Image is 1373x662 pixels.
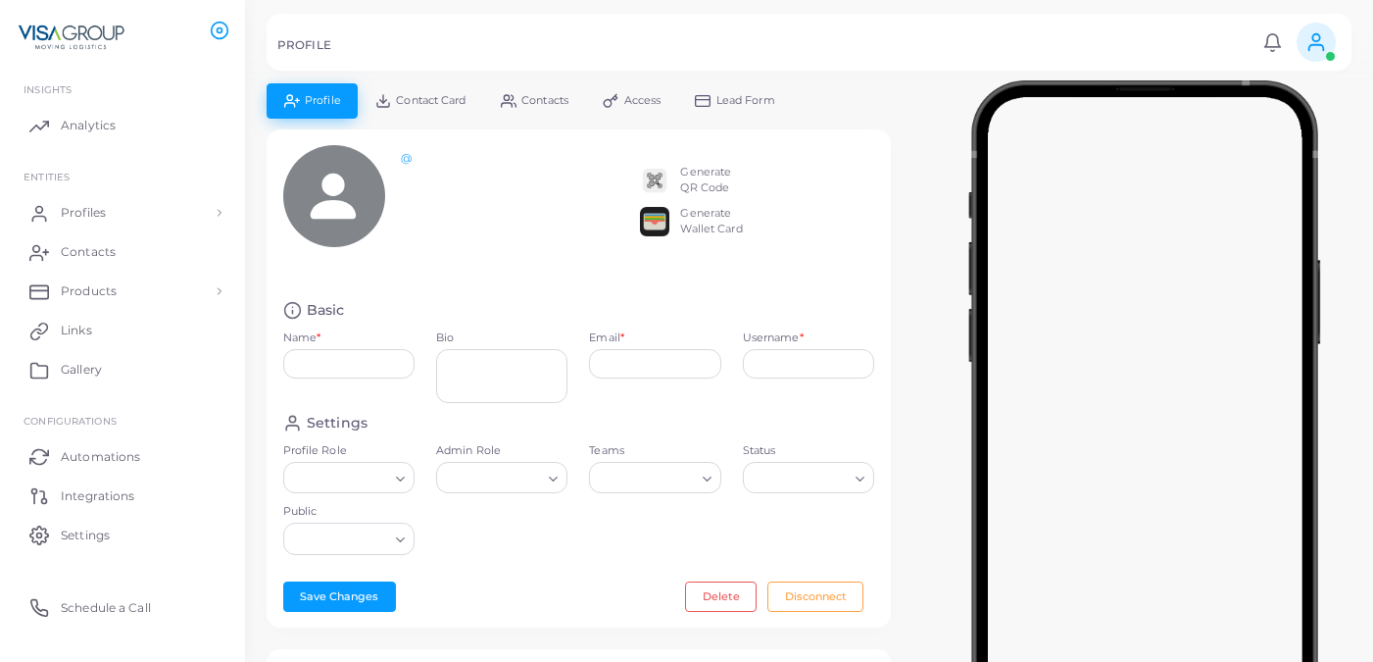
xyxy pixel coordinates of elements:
[61,282,117,300] span: Products
[589,331,624,346] label: Email
[292,468,388,489] input: Search for option
[396,95,466,106] span: Contact Card
[61,322,92,339] span: Links
[589,443,720,459] label: Teams
[61,204,106,222] span: Profiles
[15,350,230,389] a: Gallery
[15,587,230,627] a: Schedule a Call
[15,272,230,311] a: Products
[277,38,331,52] h5: PROFILE
[589,462,720,493] div: Search for option
[436,331,567,346] label: Bio
[292,529,388,550] input: Search for option
[15,515,230,554] a: Settings
[61,361,102,379] span: Gallery
[61,599,151,617] span: Schedule a Call
[61,448,140,466] span: Automations
[592,468,694,489] input: Search for option
[307,301,345,320] h4: Basic
[61,527,110,544] span: Settings
[24,83,72,95] span: INSIGHTS
[283,443,415,459] label: Profile Role
[15,232,230,272] a: Contacts
[61,487,134,505] span: Integrations
[283,523,415,554] div: Search for option
[640,207,669,236] img: apple-wallet.png
[743,331,804,346] label: Username
[283,504,415,520] label: Public
[640,166,669,195] img: qr2.png
[283,331,321,346] label: Name
[61,243,116,261] span: Contacts
[445,468,541,489] input: Search for option
[436,462,567,493] div: Search for option
[305,95,341,106] span: Profile
[15,476,230,515] a: Integrations
[743,443,874,459] label: Status
[436,443,567,459] label: Admin Role
[15,311,230,350] a: Links
[680,206,742,237] div: Generate Wallet Card
[752,468,848,489] input: Search for option
[15,436,230,476] a: Automations
[680,165,731,196] div: Generate QR Code
[767,582,863,611] button: Disconnect
[15,193,230,232] a: Profiles
[283,582,396,611] button: Save Changes
[61,117,116,134] span: Analytics
[624,95,662,106] span: Access
[685,582,757,611] button: Delete
[15,106,230,145] a: Analytics
[24,415,117,427] span: Configurations
[716,95,775,106] span: Lead Form
[283,462,415,493] div: Search for option
[521,95,568,106] span: Contacts
[18,19,126,55] img: logo
[307,414,368,433] h4: Settings
[401,151,412,165] a: @
[24,171,70,182] span: ENTITIES
[743,462,874,493] div: Search for option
